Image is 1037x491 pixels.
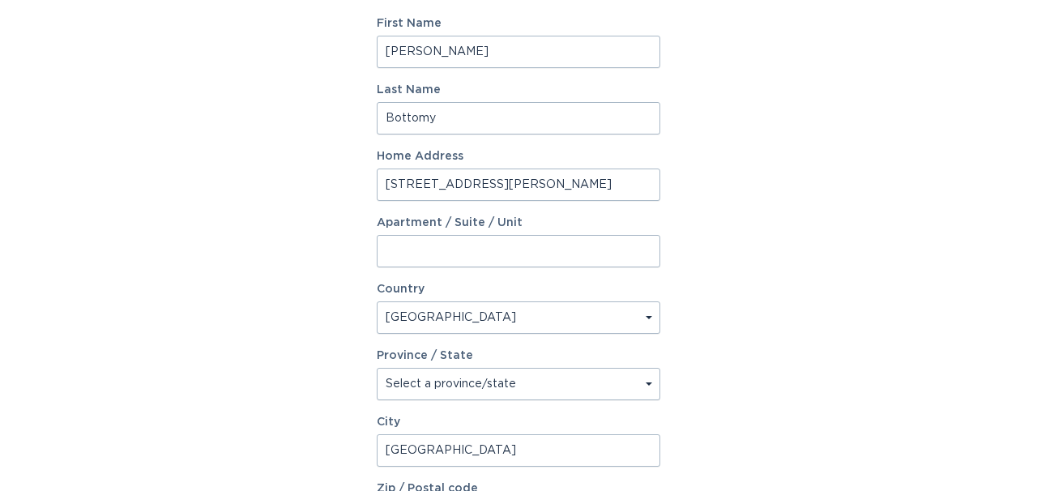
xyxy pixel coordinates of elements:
[377,350,473,361] label: Province / State
[377,217,660,228] label: Apartment / Suite / Unit
[377,284,425,295] label: Country
[377,416,660,428] label: City
[377,18,660,29] label: First Name
[377,84,660,96] label: Last Name
[377,151,660,162] label: Home Address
